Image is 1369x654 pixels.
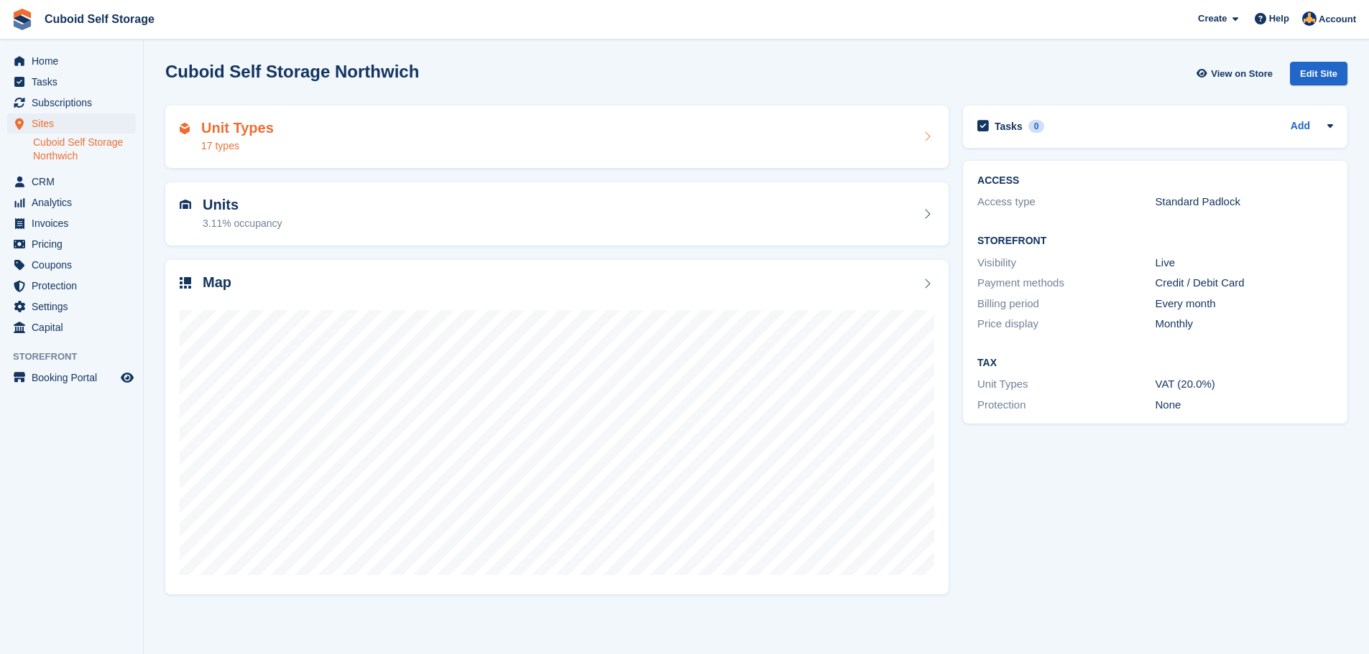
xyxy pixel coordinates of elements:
[32,172,118,192] span: CRM
[32,234,118,254] span: Pricing
[13,350,143,364] span: Storefront
[977,275,1155,291] div: Payment methods
[1319,12,1356,27] span: Account
[7,317,136,337] a: menu
[1198,11,1227,26] span: Create
[180,123,190,134] img: unit-type-icn-2b2737a686de81e16bb02015468b77c625bbabd49415b5ef34ead5e3b44a266d.svg
[32,276,118,296] span: Protection
[995,120,1023,133] h2: Tasks
[165,106,949,169] a: Unit Types 17 types
[32,72,118,92] span: Tasks
[7,276,136,296] a: menu
[32,296,118,317] span: Settings
[977,296,1155,312] div: Billing period
[7,234,136,254] a: menu
[7,255,136,275] a: menu
[1156,316,1333,332] div: Monthly
[203,197,282,213] h2: Units
[1291,118,1310,135] a: Add
[7,368,136,388] a: menu
[180,200,191,210] img: unit-icn-7be61d7bf1b0ce9d3e12c5938cc71ed9869f7b940bace4675aadf7bd6d80202e.svg
[1290,62,1347,91] a: Edit Site
[1156,255,1333,271] div: Live
[7,192,136,212] a: menu
[7,72,136,92] a: menu
[203,274,231,291] h2: Map
[165,260,949,595] a: Map
[977,194,1155,210] div: Access type
[203,216,282,231] div: 3.11% occupancy
[1194,62,1278,85] a: View on Store
[32,51,118,71] span: Home
[119,369,136,386] a: Preview store
[1156,376,1333,393] div: VAT (20.0%)
[165,62,419,81] h2: Cuboid Self Storage Northwich
[7,172,136,192] a: menu
[977,397,1155,414] div: Protection
[201,139,274,154] div: 17 types
[1211,67,1273,81] span: View on Store
[977,316,1155,332] div: Price display
[1269,11,1289,26] span: Help
[977,175,1333,187] h2: ACCESS
[180,277,191,289] img: map-icn-33ee37083ee616e46c38cad1a60f524a97daa1e2b2c8c0bc3eb3415660979fc1.svg
[165,182,949,246] a: Units 3.11% occupancy
[32,93,118,113] span: Subscriptions
[977,376,1155,393] div: Unit Types
[1156,397,1333,414] div: None
[1156,296,1333,312] div: Every month
[977,255,1155,271] div: Visibility
[39,7,160,31] a: Cuboid Self Storage
[1156,194,1333,210] div: Standard Padlock
[32,317,118,337] span: Capital
[977,358,1333,369] h2: Tax
[7,51,136,71] a: menu
[32,113,118,134] span: Sites
[32,192,118,212] span: Analytics
[7,113,136,134] a: menu
[1290,62,1347,85] div: Edit Site
[201,120,274,136] h2: Unit Types
[32,368,118,388] span: Booking Portal
[1156,275,1333,291] div: Credit / Debit Card
[32,213,118,233] span: Invoices
[1302,11,1317,26] img: Chris Hickman
[1028,120,1045,133] div: 0
[7,296,136,317] a: menu
[7,93,136,113] a: menu
[11,9,33,30] img: stora-icon-8386f47178a22dfd0bd8f6a31ec36ba5ce8667c1dd55bd0f319d3a0aa187defe.svg
[32,255,118,275] span: Coupons
[977,235,1333,247] h2: Storefront
[33,136,136,163] a: Cuboid Self Storage Northwich
[7,213,136,233] a: menu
